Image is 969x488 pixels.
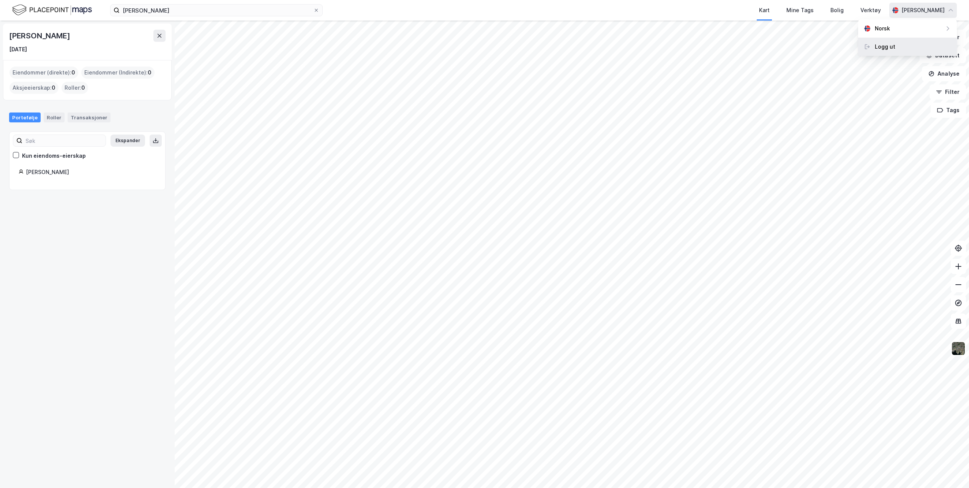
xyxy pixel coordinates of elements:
[9,112,41,122] div: Portefølje
[52,83,55,92] span: 0
[44,112,65,122] div: Roller
[9,67,78,79] div: Eiendommer (direkte) :
[81,83,85,92] span: 0
[930,84,966,100] button: Filter
[22,135,106,146] input: Søk
[26,168,156,177] div: [PERSON_NAME]
[9,82,58,94] div: Aksjeeierskap :
[12,3,92,17] img: logo.f888ab2527a4732fd821a326f86c7f29.svg
[786,6,814,15] div: Mine Tags
[922,66,966,81] button: Analyse
[875,24,890,33] div: Norsk
[148,68,152,77] span: 0
[901,6,945,15] div: [PERSON_NAME]
[830,6,844,15] div: Bolig
[931,103,966,118] button: Tags
[931,452,969,488] iframe: Chat Widget
[9,45,27,54] div: [DATE]
[120,5,313,16] input: Søk på adresse, matrikkel, gårdeiere, leietakere eller personer
[9,30,71,42] div: [PERSON_NAME]
[759,6,770,15] div: Kart
[81,67,155,79] div: Eiendommer (Indirekte) :
[71,68,75,77] span: 0
[22,151,86,160] div: Kun eiendoms-eierskap
[860,6,881,15] div: Verktøy
[875,42,895,51] div: Logg ut
[68,112,110,122] div: Transaksjoner
[110,135,145,147] button: Ekspander
[62,82,88,94] div: Roller :
[951,341,966,356] img: 9k=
